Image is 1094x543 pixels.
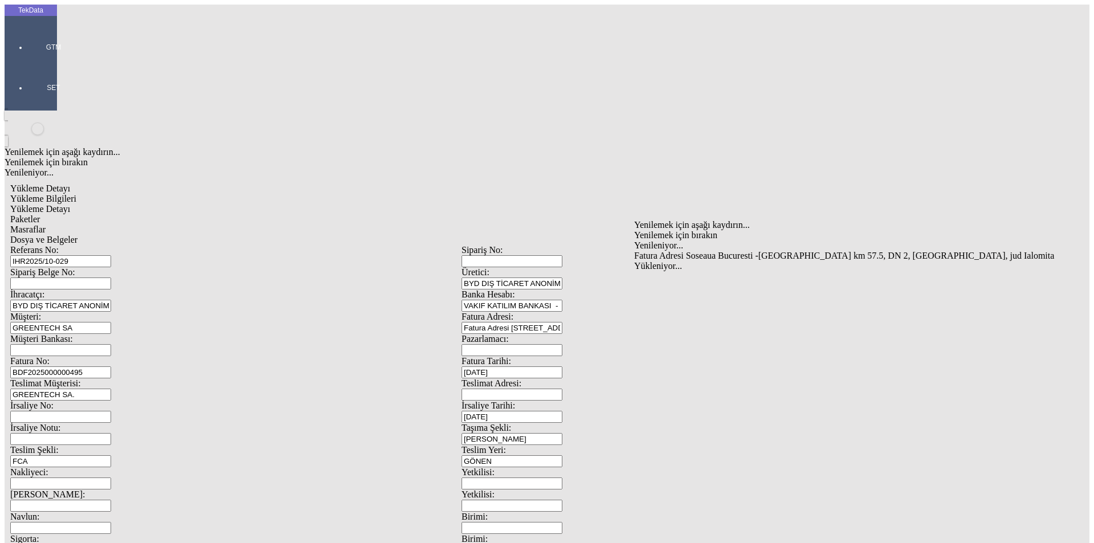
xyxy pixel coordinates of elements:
[10,445,59,455] span: Teslim Şekli:
[36,83,71,92] span: SET
[10,194,76,203] span: Yükleme Bilgileri
[462,467,495,477] span: Yetkilisi:
[462,401,515,410] span: İrsaliye Tarihi:
[462,445,506,455] span: Teslim Yeri:
[10,489,85,499] span: [PERSON_NAME]:
[5,168,919,178] div: Yenileniyor...
[634,251,1071,261] div: Fatura Adresi Soseaua Bucuresti -[GEOGRAPHIC_DATA] km 57.5, DN 2, [GEOGRAPHIC_DATA], jud Ialomita
[10,467,48,477] span: Nakliyeci:
[10,312,41,321] span: Müşteri:
[10,235,77,244] span: Dosya ve Belgeler
[634,230,1071,240] div: Yenilemek için bırakın
[462,489,495,499] span: Yetkilisi:
[5,157,919,168] div: Yenilemek için bırakın
[462,356,511,366] span: Fatura Tarihi:
[10,204,70,214] span: Yükleme Detayı
[10,334,73,344] span: Müşteri Bankası:
[10,214,40,224] span: Paketler
[10,224,46,234] span: Masraflar
[10,245,59,255] span: Referans No:
[462,334,509,344] span: Pazarlamacı:
[462,312,513,321] span: Fatura Adresi:
[10,267,75,277] span: Sipariş Belge No:
[462,289,515,299] span: Banka Hesabı:
[10,289,44,299] span: İhracatçı:
[462,423,511,432] span: Taşıma Şekli:
[5,6,57,15] div: TekData
[10,401,54,410] span: İrsaliye No:
[10,356,50,366] span: Fatura No:
[5,147,919,157] div: Yenilemek için aşağı kaydırın...
[462,245,503,255] span: Sipariş No:
[36,43,71,52] span: GTM
[462,378,521,388] span: Teslimat Adresi:
[634,220,1071,230] div: Yenilemek için aşağı kaydırın...
[634,261,1071,271] div: Yükleniyor...
[10,512,40,521] span: Navlun:
[10,378,81,388] span: Teslimat Müşterisi:
[10,183,70,193] span: Yükleme Detayı
[10,423,60,432] span: İrsaliye Notu:
[634,240,1071,251] div: Yenileniyor...
[462,512,488,521] span: Birimi:
[462,267,489,277] span: Üretici:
